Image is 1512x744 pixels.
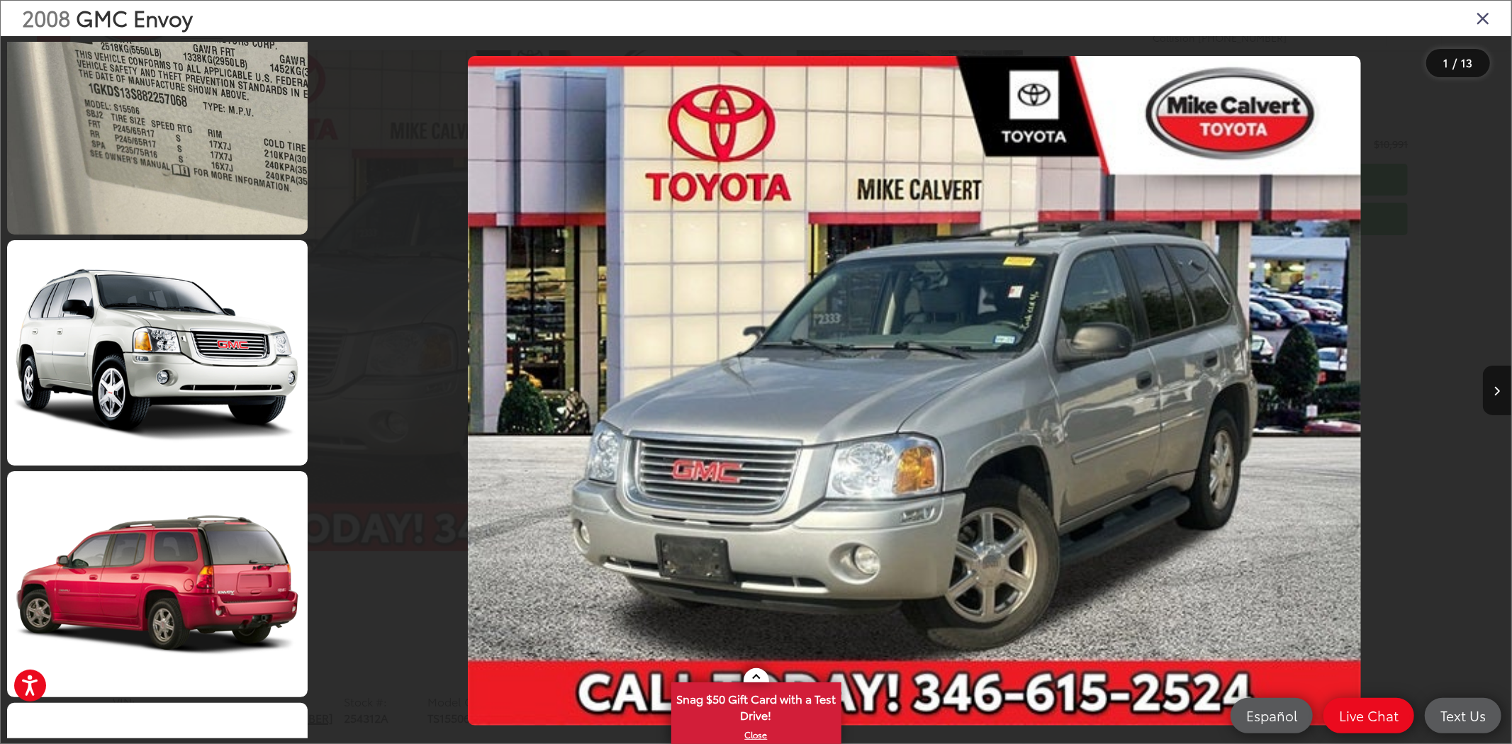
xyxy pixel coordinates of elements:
[468,56,1361,726] img: 2008 GMC Envoy SLE
[1433,706,1493,724] span: Text Us
[1476,9,1490,27] i: Close gallery
[1452,58,1459,68] span: /
[1444,55,1449,70] span: 1
[1425,698,1501,733] a: Text Us
[1231,698,1313,733] a: Español
[22,2,70,33] span: 2008
[1483,366,1511,415] button: Next image
[1332,706,1406,724] span: Live Chat
[673,684,840,727] span: Snag $50 Gift Card with a Test Drive!
[1239,706,1304,724] span: Español
[4,7,311,237] img: 2008 GMC Envoy SLE
[317,56,1511,726] div: 2008 GMC Envoy SLE 0
[4,238,311,468] img: 2008 GMC Envoy SLE
[76,2,193,33] span: GMC Envoy
[1462,55,1473,70] span: 13
[4,469,311,699] img: 2008 GMC Envoy SLE
[1323,698,1414,733] a: Live Chat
